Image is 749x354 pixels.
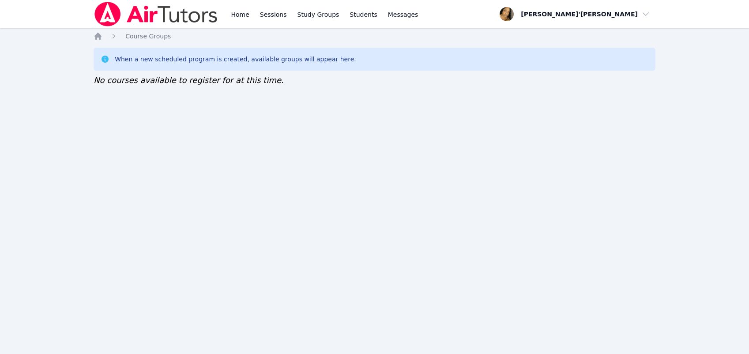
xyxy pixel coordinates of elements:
[115,55,356,64] div: When a new scheduled program is created, available groups will appear here.
[125,32,171,41] a: Course Groups
[125,33,171,40] span: Course Groups
[388,10,418,19] span: Messages
[94,2,218,26] img: Air Tutors
[94,32,655,41] nav: Breadcrumb
[94,75,284,85] span: No courses available to register for at this time.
